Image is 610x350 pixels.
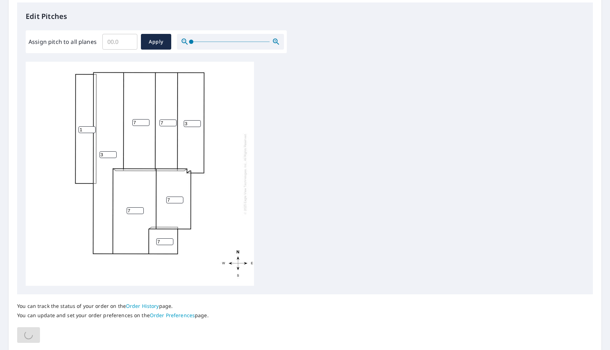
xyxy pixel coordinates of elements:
[17,303,209,309] p: You can track the status of your order on the page.
[141,34,171,50] button: Apply
[17,312,209,319] p: You can update and set your order preferences on the page.
[147,37,166,46] span: Apply
[150,312,195,319] a: Order Preferences
[102,32,137,52] input: 00.0
[29,37,97,46] label: Assign pitch to all planes
[126,303,159,309] a: Order History
[26,11,584,22] p: Edit Pitches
